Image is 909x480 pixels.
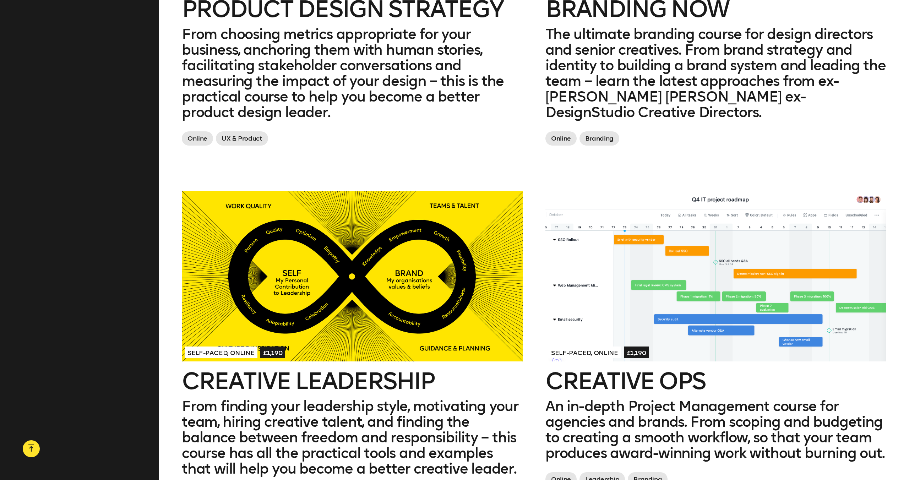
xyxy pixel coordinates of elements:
[216,131,268,146] span: UX & Product
[182,370,523,393] h2: Creative Leadership
[182,26,523,120] p: From choosing metrics appropriate for your business, anchoring them with human stories, facilitat...
[579,131,619,146] span: Branding
[548,347,621,358] span: Self-paced, Online
[185,347,257,358] span: Self-paced, Online
[545,131,577,146] span: Online
[260,347,285,358] span: £1,190
[624,347,649,358] span: £1,190
[545,26,886,120] p: The ultimate branding course for design directors and senior creatives. From brand strategy and i...
[545,370,886,393] h2: Creative Ops
[182,131,213,146] span: Online
[182,398,523,476] p: From finding your leadership style, motivating your team, hiring creative talent, and finding the...
[545,398,886,461] p: An in-depth Project Management course for agencies and brands. From scoping and budgeting to crea...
